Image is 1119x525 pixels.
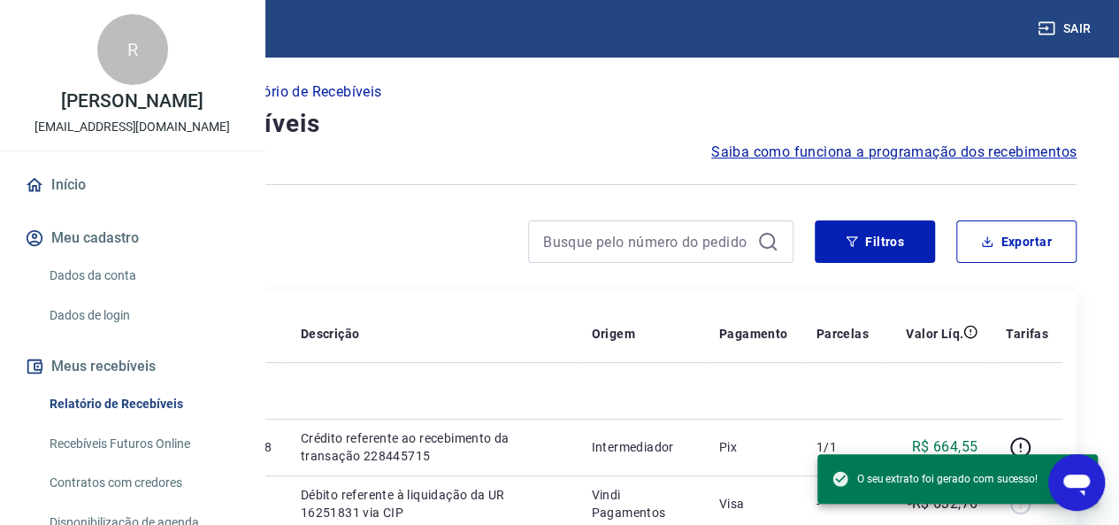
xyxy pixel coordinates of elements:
a: Início [21,166,243,205]
p: 1/1 [816,438,868,456]
a: Recebíveis Futuros Online [42,426,243,462]
a: Dados da conta [42,258,243,294]
p: Relatório de Recebíveis [229,81,381,103]
p: Pix [719,438,788,456]
iframe: Botão para abrir a janela de mensagens [1048,454,1105,511]
p: Parcelas [816,325,868,343]
button: Meu cadastro [21,219,243,258]
div: R [97,14,168,85]
p: Intermediador [591,438,690,456]
span: O seu extrato foi gerado com sucesso! [832,470,1038,488]
button: Exportar [956,220,1077,263]
p: [EMAIL_ADDRESS][DOMAIN_NAME] [34,118,230,136]
p: Valor Líq. [906,325,963,343]
p: - [816,495,868,513]
p: -R$ 632,76 [908,493,977,514]
button: Meus recebíveis [21,347,243,386]
p: Tarifas [1006,325,1048,343]
a: Saiba como funciona a programação dos recebimentos [711,142,1077,163]
p: [PERSON_NAME] [61,92,203,111]
h4: Relatório de Recebíveis [42,106,1077,142]
p: Visa [719,495,788,513]
p: Pagamento [719,325,788,343]
p: Débito referente à liquidação da UR 16251831 via CIP [301,486,563,521]
p: Descrição [301,325,360,343]
p: Origem [591,325,634,343]
a: Contratos com credores [42,465,243,501]
a: Relatório de Recebíveis [42,386,243,422]
button: Sair [1034,12,1098,45]
p: Crédito referente ao recebimento da transação 228445715 [301,429,563,465]
button: Filtros [815,220,935,263]
a: Dados de login [42,297,243,334]
p: R$ 664,55 [912,436,978,458]
p: Vindi Pagamentos [591,486,690,521]
input: Busque pelo número do pedido [543,228,750,255]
